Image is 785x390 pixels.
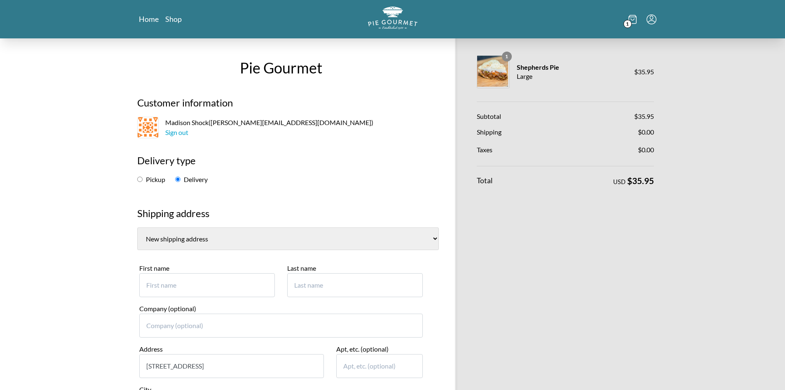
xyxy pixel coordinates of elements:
input: Delivery [175,177,180,182]
input: Address [139,354,324,378]
label: Last name [287,264,316,272]
h2: Delivery type [137,153,425,175]
label: Company (optional) [139,305,196,312]
a: Sign out [165,128,188,136]
label: First name [139,264,169,272]
span: 1 [502,52,512,61]
img: Shepherds Pie [477,56,508,87]
h2: Customer information [137,95,425,117]
input: Last name [287,273,423,297]
input: Company (optional) [139,314,423,338]
a: Home [139,14,159,24]
h3: Shipping address [137,206,425,227]
a: Logo [368,7,417,32]
label: Pickup [137,175,165,183]
h1: Pie Gourmet [131,57,431,79]
span: 1 [623,20,632,28]
img: logo [368,7,417,29]
label: Delivery [175,175,208,183]
span: Madison Shock ( [PERSON_NAME][EMAIL_ADDRESS][DOMAIN_NAME] ) [165,118,373,137]
input: Apt, etc. (optional) [336,354,422,378]
a: Shop [165,14,182,24]
button: Menu [647,14,656,24]
label: Address [139,345,163,353]
input: First name [139,273,275,297]
label: Apt, etc. (optional) [336,345,389,353]
input: Pickup [137,177,143,182]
